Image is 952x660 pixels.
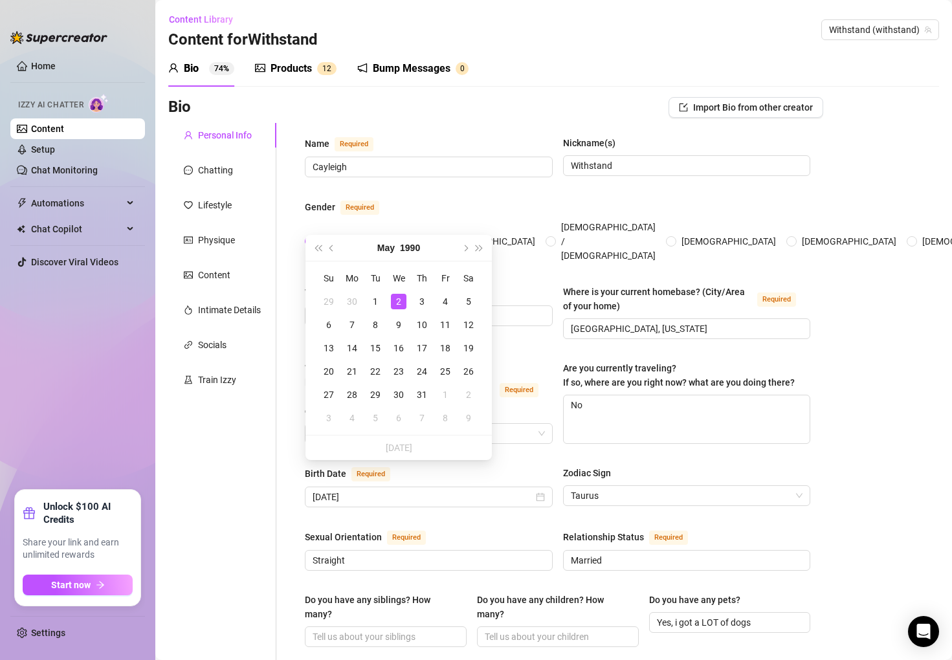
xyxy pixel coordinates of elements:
[364,267,387,290] th: Tu
[31,124,64,134] a: Content
[676,234,781,248] span: [DEMOGRAPHIC_DATA]
[434,360,457,383] td: 1990-05-25
[391,294,406,309] div: 2
[198,338,227,352] div: Socials
[563,529,702,545] label: Relationship Status
[410,360,434,383] td: 1990-05-24
[908,616,939,647] div: Open Intercom Messenger
[410,383,434,406] td: 1990-05-31
[313,553,542,567] input: Sexual Orientation
[184,375,193,384] span: experiment
[387,360,410,383] td: 1990-05-23
[321,364,337,379] div: 20
[556,220,661,263] span: [DEMOGRAPHIC_DATA] / [DEMOGRAPHIC_DATA]
[51,580,91,590] span: Start now
[364,313,387,336] td: 1990-05-08
[414,340,430,356] div: 17
[305,363,474,416] span: What is your timezone of your current location? If you are currently traveling, choose your curre...
[457,290,480,313] td: 1990-05-05
[693,102,813,113] span: Import Bio from other creator
[18,99,83,111] span: Izzy AI Chatter
[184,270,193,280] span: picture
[797,234,902,248] span: [DEMOGRAPHIC_DATA]
[437,340,453,356] div: 18
[364,383,387,406] td: 1990-05-29
[198,163,233,177] div: Chatting
[410,313,434,336] td: 1990-05-10
[198,303,261,317] div: Intimate Details
[387,267,410,290] th: We
[184,61,199,76] div: Bio
[305,285,460,300] label: Where did you grow up?
[437,317,453,333] div: 11
[315,234,420,248] span: [DEMOGRAPHIC_DATA]
[313,630,456,644] input: Do you have any siblings? How many?
[321,340,337,356] div: 13
[461,340,476,356] div: 19
[387,383,410,406] td: 1990-05-30
[31,193,123,214] span: Automations
[255,63,265,73] span: picture
[563,466,620,480] label: Zodiac Sign
[457,383,480,406] td: 1990-06-02
[198,198,232,212] div: Lifestyle
[340,383,364,406] td: 1990-05-28
[31,219,123,239] span: Chat Copilot
[564,395,810,443] textarea: No
[344,340,360,356] div: 14
[368,340,383,356] div: 15
[364,290,387,313] td: 1990-05-01
[414,317,430,333] div: 10
[649,593,749,607] label: Do you have any pets?
[434,406,457,430] td: 1990-06-08
[17,225,25,234] img: Chat Copilot
[344,387,360,402] div: 28
[461,410,476,426] div: 9
[457,406,480,430] td: 1990-06-09
[169,14,233,25] span: Content Library
[321,294,337,309] div: 29
[364,360,387,383] td: 1990-05-22
[321,410,337,426] div: 3
[31,144,55,155] a: Setup
[325,235,339,261] button: Previous month (PageUp)
[321,317,337,333] div: 6
[23,507,36,520] span: gift
[563,466,611,480] div: Zodiac Sign
[184,131,193,140] span: user
[340,313,364,336] td: 1990-05-07
[184,201,193,210] span: heart
[313,490,533,504] input: Birth Date
[414,387,430,402] div: 31
[391,364,406,379] div: 23
[457,336,480,360] td: 1990-05-19
[168,30,318,50] h3: Content for Withstand
[271,61,312,76] div: Products
[414,364,430,379] div: 24
[400,235,420,261] button: Choose a year
[657,615,801,630] input: Do you have any pets?
[434,267,457,290] th: Fr
[649,531,688,545] span: Required
[305,136,388,151] label: Name
[357,63,368,73] span: notification
[461,364,476,379] div: 26
[31,61,56,71] a: Home
[321,387,337,402] div: 27
[368,410,383,426] div: 5
[305,530,382,544] div: Sexual Orientation
[571,322,801,336] input: Where is your current homebase? (City/Area of your home)
[364,336,387,360] td: 1990-05-15
[457,313,480,336] td: 1990-05-12
[184,236,193,245] span: idcard
[477,593,639,621] label: Do you have any children? How many?
[456,62,469,75] sup: 0
[563,136,615,150] div: Nickname(s)
[485,630,628,644] input: Do you have any children? How many?
[368,317,383,333] div: 8
[340,267,364,290] th: Mo
[391,387,406,402] div: 30
[373,61,450,76] div: Bump Messages
[391,317,406,333] div: 9
[437,364,453,379] div: 25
